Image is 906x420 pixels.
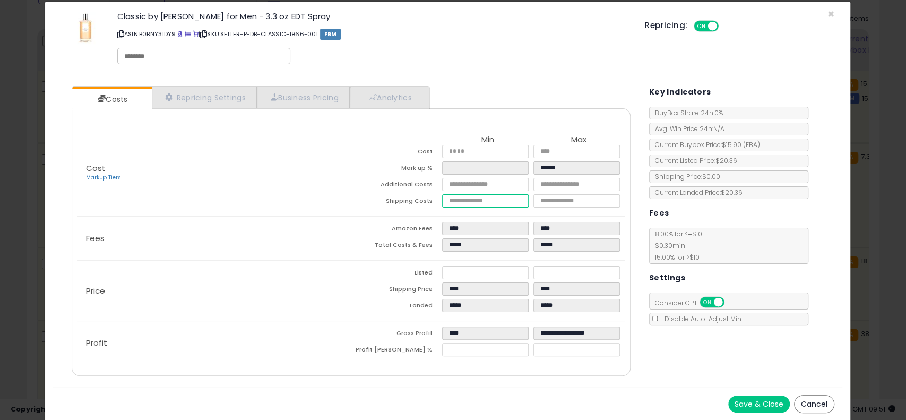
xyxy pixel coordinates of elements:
span: Current Listed Price: $20.36 [650,156,737,165]
a: Your listing only [193,30,199,38]
td: Mark up % [351,161,442,178]
span: $0.30 min [650,241,685,250]
h5: Key Indicators [649,85,711,99]
span: ( FBA ) [743,140,760,149]
td: Amazon Fees [351,222,442,238]
span: Avg. Win Price 24h: N/A [650,124,724,133]
td: Shipping Price [351,282,442,299]
span: $15.90 [722,140,760,149]
span: 15.00 % for > $10 [650,253,700,262]
h5: Settings [649,271,685,285]
span: OFF [722,298,739,307]
span: Consider CPT: [650,298,738,307]
a: Costs [72,89,151,110]
a: Repricing Settings [152,87,257,108]
h5: Repricing: [645,21,687,30]
a: Business Pricing [257,87,350,108]
th: Max [533,135,625,145]
td: Listed [351,266,442,282]
span: × [827,6,834,22]
td: Gross Profit [351,327,442,343]
span: Disable Auto-Adjust Min [659,314,741,323]
td: Additional Costs [351,178,442,194]
button: Cancel [794,395,834,413]
button: Save & Close [728,396,790,413]
p: Fees [77,234,351,243]
a: All offer listings [185,30,191,38]
a: Analytics [350,87,428,108]
p: Profit [77,339,351,347]
span: ON [695,22,708,31]
img: 313KofHyMjL._SL60_.jpg [70,12,101,44]
span: OFF [717,22,734,31]
td: Landed [351,299,442,315]
span: Current Buybox Price: [650,140,760,149]
th: Min [442,135,533,145]
span: 8.00 % for <= $10 [650,229,702,262]
h3: Classic by [PERSON_NAME] for Men - 3.3 oz EDT Spray [117,12,629,20]
span: ON [701,298,714,307]
p: Cost [77,164,351,182]
p: ASIN: B0BNY31DY9 | SKU: SELLER-P-DB-CLASSIC-1966-001 [117,25,629,42]
span: Current Landed Price: $20.36 [650,188,743,197]
td: Profit [PERSON_NAME] % [351,343,442,359]
span: FBM [320,29,341,40]
p: Price [77,287,351,295]
h5: Fees [649,207,669,220]
td: Total Costs & Fees [351,238,442,255]
td: Cost [351,145,442,161]
span: BuyBox Share 24h: 0% [650,108,723,117]
a: BuyBox page [177,30,183,38]
a: Markup Tiers [86,174,121,182]
td: Shipping Costs [351,194,442,211]
span: Shipping Price: $0.00 [650,172,720,181]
